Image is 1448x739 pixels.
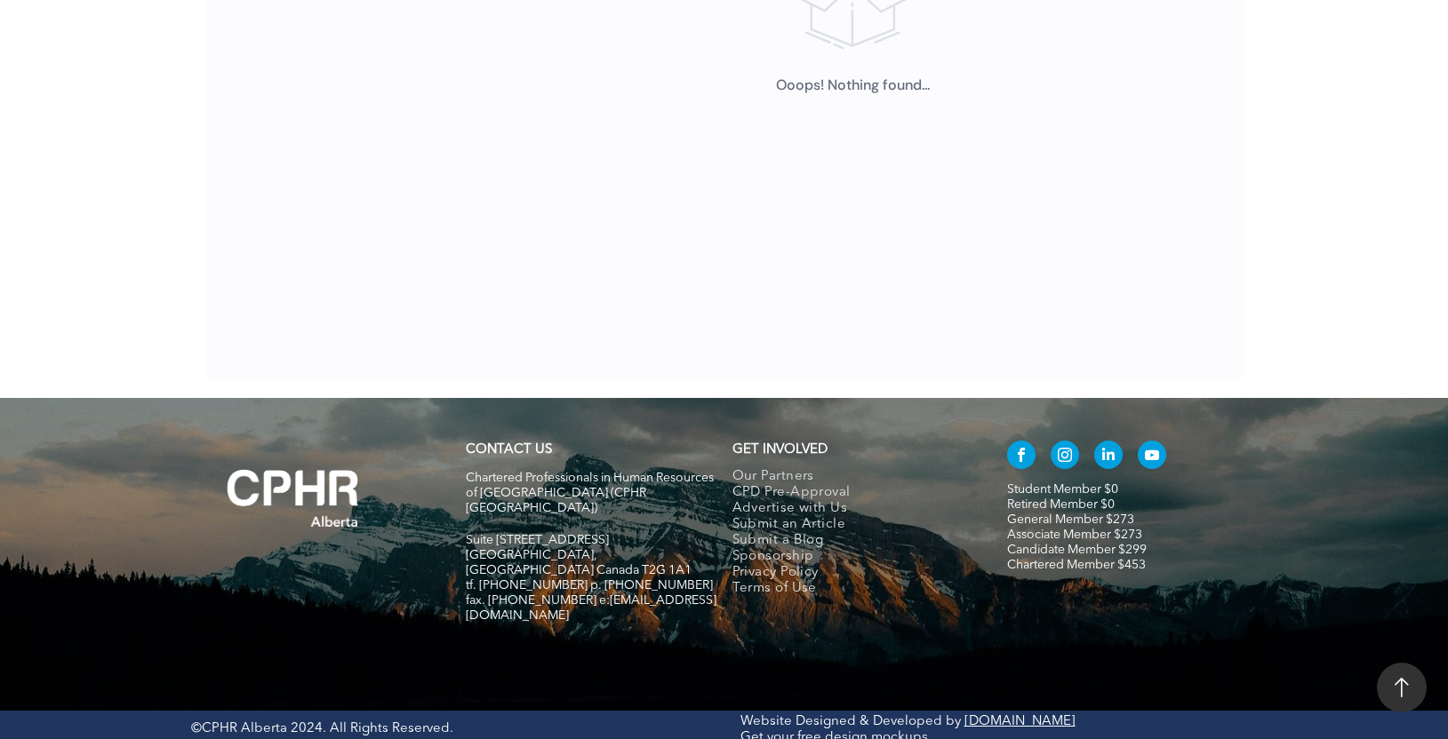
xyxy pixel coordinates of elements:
span: Ooops! Nothing found... [776,76,930,94]
a: youtube [1138,441,1166,473]
a: Sponsorship [732,549,970,565]
a: Student Member $0 [1007,483,1118,496]
img: A white background with a few lines on it [191,433,396,563]
a: Associate Member $273 [1007,528,1142,541]
span: ©CPHR Alberta 2024. All Rights Reserved. [191,722,453,735]
a: General Member $273 [1007,513,1134,526]
span: [GEOGRAPHIC_DATA], [GEOGRAPHIC_DATA] Canada T2G 1A1 [466,549,692,576]
span: tf. [PHONE_NUMBER] p. [PHONE_NUMBER] [466,579,713,592]
span: Suite [STREET_ADDRESS] [466,534,609,546]
span: Chartered Professionals in Human Resources of [GEOGRAPHIC_DATA] (CPHR [GEOGRAPHIC_DATA]) [466,472,714,514]
a: Advertise with Us [732,501,970,517]
a: Chartered Member $453 [1007,559,1146,571]
span: fax. [PHONE_NUMBER] e:[EMAIL_ADDRESS][DOMAIN_NAME] [466,594,716,622]
a: linkedin [1094,441,1123,473]
a: Terms of Use [732,581,970,597]
a: facebook [1007,441,1036,473]
a: Privacy Policy [732,565,970,581]
a: instagram [1051,441,1079,473]
a: CPD Pre-Approval [732,485,970,501]
a: Submit an Article [732,517,970,533]
span: GET INVOLVED [732,443,828,457]
a: CONTACT US [466,443,552,457]
a: Our Partners [732,469,970,485]
a: Website Designed & Developed by [740,715,961,728]
a: [DOMAIN_NAME] [964,715,1076,728]
a: Retired Member $0 [1007,498,1115,511]
a: Candidate Member $299 [1007,544,1147,556]
a: Submit a Blog [732,533,970,549]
